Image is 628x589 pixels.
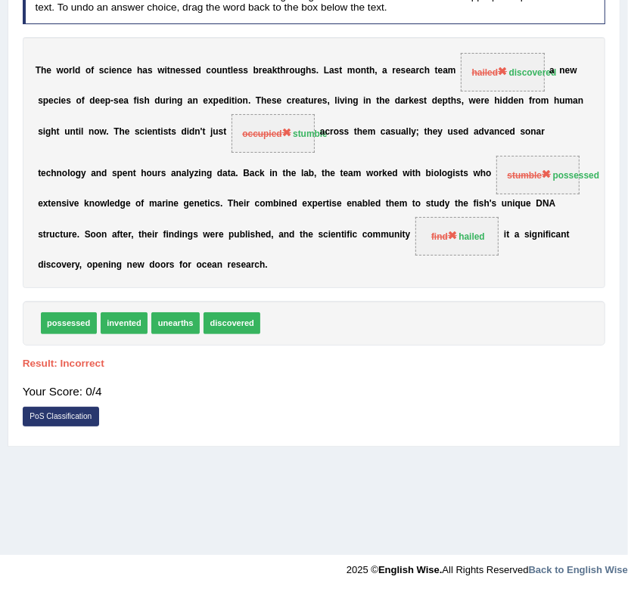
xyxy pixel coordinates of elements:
b: h [495,95,500,106]
strong: Back to English Wise [529,564,628,575]
b: r [541,126,545,137]
b: t [133,168,136,178]
b: e [219,95,224,106]
b: w [99,126,106,137]
b: o [64,65,69,76]
b: r [314,95,318,106]
b: t [38,168,41,178]
b: s [238,65,244,76]
b: h [261,95,266,106]
b: f [91,65,94,76]
span: hailed [472,67,507,78]
b: a [329,65,334,76]
b: i [337,95,340,106]
b: d [463,126,468,137]
b: n [117,65,122,76]
b: s [99,65,104,76]
b: d [89,95,95,106]
b: t [223,126,226,137]
b: l [73,65,75,76]
b: s [139,95,145,106]
b: c [499,126,505,137]
b: s [243,65,248,76]
b: o [237,95,242,106]
b: e [362,126,368,137]
b: s [171,126,176,137]
b: a [267,65,272,76]
b: n [89,126,94,137]
b: e [148,126,153,137]
b: t [157,126,160,137]
b: e [437,95,443,106]
b: i [235,95,237,106]
b: g [353,95,358,106]
b: u [64,126,70,137]
b: i [145,126,147,137]
b: l [187,168,189,178]
b: n [172,95,177,106]
b: x [208,95,213,106]
b: e [46,65,51,76]
b: n [201,168,207,178]
b: p [213,95,219,106]
b: m [565,95,574,106]
b: e [125,126,130,137]
b: a [222,168,228,178]
span: Drop target [496,156,580,194]
b: s [66,95,71,106]
b: r [259,65,263,76]
b: h [424,65,430,76]
b: o [76,95,81,106]
b: h [119,126,124,137]
b: a [123,95,129,106]
b: o [70,168,75,178]
b: a [401,126,406,137]
b: e [266,95,272,106]
span: occupied [242,129,291,139]
b: h [144,95,149,106]
b: y [81,168,86,178]
b: p [443,95,448,106]
b: a [300,95,306,106]
b: e [476,95,481,106]
b: e [48,95,54,106]
b: e [565,65,570,76]
span: Drop target [232,114,316,153]
b: a [386,126,391,137]
b: l [67,168,70,178]
b: z [194,168,198,178]
b: e [406,65,411,76]
b: n [70,126,75,137]
b: . [316,65,319,76]
b: i [198,168,201,178]
b: t [366,65,369,76]
b: t [305,95,308,106]
b: c [419,65,424,76]
b: d [154,95,160,106]
b: u [216,65,222,76]
b: y [437,126,443,137]
b: g [76,168,81,178]
b: s [344,126,350,137]
b: a [188,95,193,106]
b: e [127,65,132,76]
b: n [361,65,366,76]
b: o [334,126,339,137]
b: s [453,126,459,137]
b: t [354,126,357,137]
b: r [392,65,396,76]
b: e [414,95,419,106]
b: s [113,95,119,106]
b: h [306,65,311,76]
b: s [456,95,462,106]
b: o [147,168,152,178]
b: s [135,126,140,137]
b: h [280,65,285,76]
b: , [328,95,330,106]
b: h [369,65,375,76]
b: h [554,95,559,106]
b: u [213,126,218,137]
b: r [166,95,169,106]
b: n [152,126,157,137]
b: - [110,95,113,106]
